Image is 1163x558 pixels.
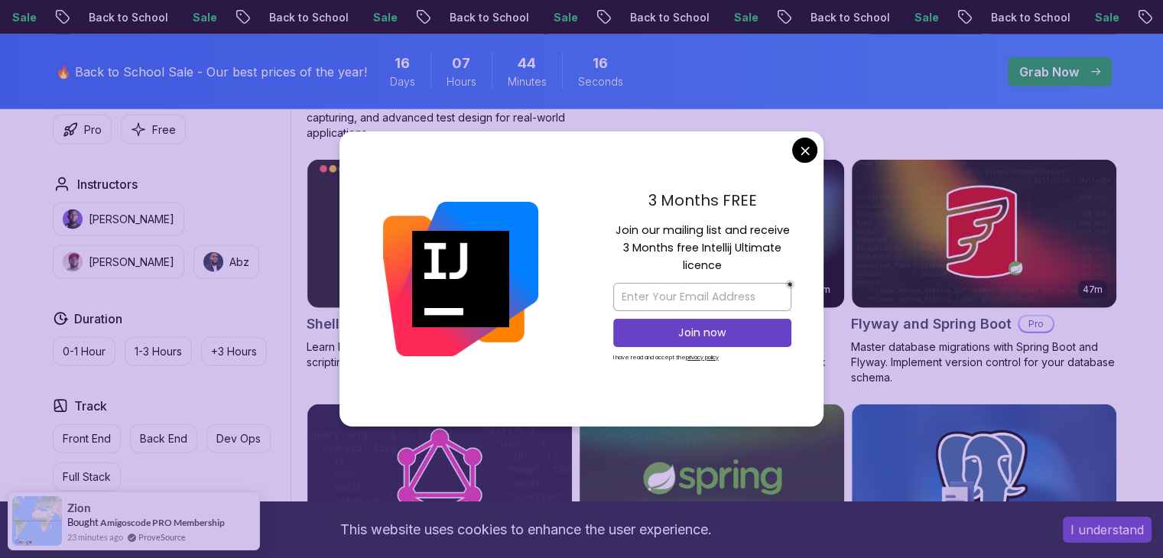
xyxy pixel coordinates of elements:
[599,10,703,25] p: Back to School
[56,63,367,81] p: 🔥 Back to School Sale - Our best prices of the year!
[201,337,267,366] button: +3 Hours
[53,424,121,453] button: Front End
[779,10,883,25] p: Back to School
[852,160,1116,308] img: Flyway and Spring Boot card
[84,122,102,138] p: Pro
[89,212,174,227] p: [PERSON_NAME]
[130,424,197,453] button: Back End
[1083,284,1103,296] p: 47m
[11,513,1040,547] div: This website uses cookies to enhance the user experience.
[77,175,138,193] h2: Instructors
[883,10,932,25] p: Sale
[238,10,342,25] p: Back to School
[852,404,1116,553] img: SQL and Databases Fundamentals card
[593,53,608,74] span: 16 Seconds
[229,255,249,270] p: Abz
[63,431,111,446] p: Front End
[57,10,161,25] p: Back to School
[851,159,1117,385] a: Flyway and Spring Boot card47mFlyway and Spring BootProMaster database migrations with Spring Boo...
[53,245,184,279] button: instructor img[PERSON_NAME]
[307,79,573,141] p: Learn unit testing in [GEOGRAPHIC_DATA] using Mockito. Master mocking, verification, argument cap...
[1064,10,1113,25] p: Sale
[67,530,123,543] span: 23 minutes ago
[138,530,186,543] a: ProveSource
[580,404,844,553] img: Spring Framework card
[307,339,573,370] p: Learn how to automate tasks and scripts with shell scripting.
[53,115,112,144] button: Pro
[74,397,107,415] h2: Track
[1063,517,1152,543] button: Accept cookies
[216,431,261,446] p: Dev Ops
[67,501,91,514] span: Zion
[851,339,1117,385] p: Master database migrations with Spring Boot and Flyway. Implement version control for your databa...
[53,337,115,366] button: 0-1 Hour
[447,74,476,89] span: Hours
[703,10,752,25] p: Sale
[203,252,223,272] img: instructor img
[100,517,225,528] a: Amigoscode PRO Membership
[74,310,122,328] h2: Duration
[518,53,536,74] span: 44 Minutes
[125,337,192,366] button: 1-3 Hours
[67,516,99,528] span: Bought
[307,404,572,553] img: Spring for GraphQL card
[851,313,1012,335] h2: Flyway and Spring Boot
[53,462,121,491] button: Full Stack
[342,10,391,25] p: Sale
[63,209,83,229] img: instructor img
[121,115,186,144] button: Free
[960,10,1064,25] p: Back to School
[452,53,470,74] span: 7 Hours
[89,255,174,270] p: [PERSON_NAME]
[63,469,111,485] p: Full Stack
[508,74,547,89] span: Minutes
[63,252,83,272] img: instructor img
[307,160,572,308] img: Shell Scripting card
[395,53,410,74] span: 16 Days
[53,203,184,236] button: instructor img[PERSON_NAME]
[522,10,571,25] p: Sale
[135,344,182,359] p: 1-3 Hours
[307,159,573,370] a: Shell Scripting card2.16hShell ScriptingProLearn how to automate tasks and scripts with shell scr...
[140,431,187,446] p: Back End
[12,496,62,546] img: provesource social proof notification image
[390,74,415,89] span: Days
[152,122,176,138] p: Free
[193,245,259,279] button: instructor imgAbz
[307,313,404,335] h2: Shell Scripting
[206,424,271,453] button: Dev Ops
[161,10,210,25] p: Sale
[1019,63,1079,81] p: Grab Now
[211,344,257,359] p: +3 Hours
[1019,316,1053,332] p: Pro
[63,344,106,359] p: 0-1 Hour
[418,10,522,25] p: Back to School
[578,74,623,89] span: Seconds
